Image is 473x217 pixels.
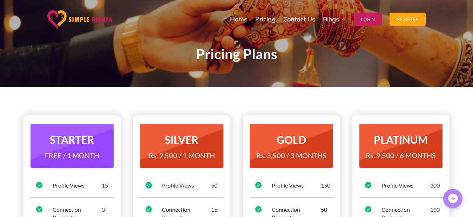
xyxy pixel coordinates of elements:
p: Pricing Plans [47,50,426,59]
div: Profile Views [381,182,431,189]
span: FREE / 1 MONTH [45,151,99,160]
span:  [365,206,371,212]
span: Rs. 2,500 / 1 MONTH [149,151,215,160]
span:  [36,206,42,212]
a: Blogs [323,2,346,37]
a: Register [390,2,426,37]
a: Pricing [255,2,276,37]
a: Home [230,2,248,37]
a: Login [354,2,382,37]
button: Login [354,13,382,26]
span: Rs. 9,500 / 6 MONTHS [366,151,436,160]
strong: PLATINUM [374,133,428,146]
span:  [365,182,371,188]
span:  [36,182,42,188]
span:  [146,182,152,188]
a: Contact Us [283,2,315,37]
strong: STARTER [50,133,94,146]
span: Rs. 5,500 / 3 MONTHS [256,151,326,160]
span:  [255,206,262,212]
span:  [255,182,262,188]
button: Register [390,13,426,26]
span:  [146,206,152,212]
strong: GOLD [277,133,306,146]
div: Profile Views [272,182,321,189]
div: Profile Views [162,182,211,189]
strong: SILVER [165,133,198,146]
div: Profile Views [53,182,102,189]
img: Messenger [446,192,460,206]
